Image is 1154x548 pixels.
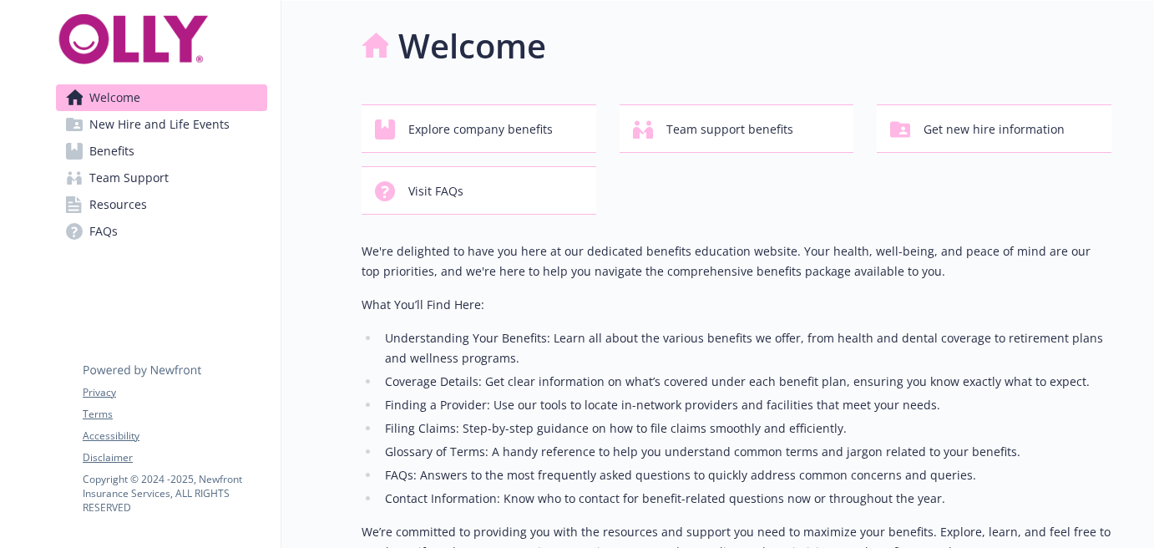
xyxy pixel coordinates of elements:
[89,84,140,111] span: Welcome
[398,21,546,71] h1: Welcome
[362,295,1111,315] p: What You’ll Find Here:
[877,104,1111,153] button: Get new hire information
[362,241,1111,282] p: We're delighted to have you here at our dedicated benefits education website. Your health, well-b...
[56,165,267,191] a: Team Support
[380,395,1111,415] li: Finding a Provider: Use our tools to locate in-network providers and facilities that meet your ne...
[380,328,1111,368] li: Understanding Your Benefits: Learn all about the various benefits we offer, from health and denta...
[89,111,230,138] span: New Hire and Life Events
[89,218,118,245] span: FAQs
[56,191,267,218] a: Resources
[380,372,1111,392] li: Coverage Details: Get clear information on what’s covered under each benefit plan, ensuring you k...
[362,104,596,153] button: Explore company benefits
[83,407,266,422] a: Terms
[380,489,1111,509] li: Contact Information: Know who to contact for benefit-related questions now or throughout the year.
[56,111,267,138] a: New Hire and Life Events
[380,465,1111,485] li: FAQs: Answers to the most frequently asked questions to quickly address common concerns and queries.
[83,450,266,465] a: Disclaimer
[362,166,596,215] button: Visit FAQs
[83,385,266,400] a: Privacy
[380,442,1111,462] li: Glossary of Terms: A handy reference to help you understand common terms and jargon related to yo...
[666,114,793,145] span: Team support benefits
[83,472,266,515] p: Copyright © 2024 - 2025 , Newfront Insurance Services, ALL RIGHTS RESERVED
[620,104,854,153] button: Team support benefits
[380,419,1111,439] li: Filing Claims: Step-by-step guidance on how to file claims smoothly and efficiently.
[56,138,267,165] a: Benefits
[83,429,266,444] a: Accessibility
[56,218,267,245] a: FAQs
[89,191,147,218] span: Resources
[89,165,169,191] span: Team Support
[56,84,267,111] a: Welcome
[89,138,134,165] span: Benefits
[408,175,463,207] span: Visit FAQs
[408,114,553,145] span: Explore company benefits
[924,114,1065,145] span: Get new hire information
